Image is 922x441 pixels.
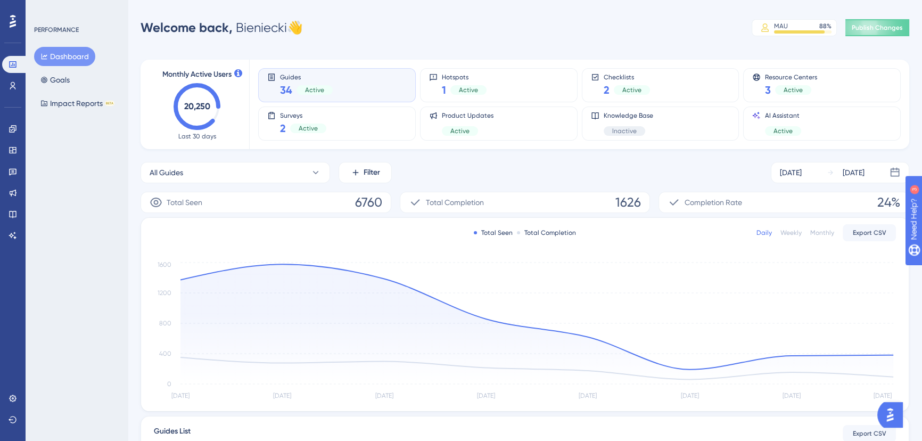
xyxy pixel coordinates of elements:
[765,83,771,97] span: 3
[280,83,292,97] span: 34
[158,289,171,297] tspan: 1200
[167,380,171,388] tspan: 0
[852,23,903,32] span: Publish Changes
[280,111,326,119] span: Surveys
[159,350,171,357] tspan: 400
[178,132,216,141] span: Last 30 days
[159,320,171,327] tspan: 800
[474,228,513,237] div: Total Seen
[780,228,802,237] div: Weekly
[375,392,393,399] tspan: [DATE]
[612,127,637,135] span: Inactive
[622,86,641,94] span: Active
[105,101,114,106] div: BETA
[158,261,171,268] tspan: 1600
[477,392,495,399] tspan: [DATE]
[299,124,318,133] span: Active
[843,224,896,241] button: Export CSV
[765,111,801,120] span: AI Assistant
[442,111,493,120] span: Product Updates
[442,83,446,97] span: 1
[355,194,382,211] span: 6760
[819,22,832,30] div: 88 %
[874,392,892,399] tspan: [DATE]
[34,26,79,34] div: PERFORMANCE
[579,392,597,399] tspan: [DATE]
[426,196,484,209] span: Total Completion
[773,127,793,135] span: Active
[756,228,772,237] div: Daily
[877,399,909,431] iframe: UserGuiding AI Assistant Launcher
[339,162,392,183] button: Filter
[604,73,650,80] span: Checklists
[184,101,210,111] text: 20,250
[280,73,333,80] span: Guides
[273,392,291,399] tspan: [DATE]
[171,392,190,399] tspan: [DATE]
[843,166,865,179] div: [DATE]
[167,196,202,209] span: Total Seen
[853,228,886,237] span: Export CSV
[162,68,232,81] span: Monthly Active Users
[853,429,886,438] span: Export CSV
[34,70,76,89] button: Goals
[780,166,802,179] div: [DATE]
[141,20,233,35] span: Welcome back,
[141,162,330,183] button: All Guides
[450,127,470,135] span: Active
[442,73,487,80] span: Hotspots
[765,73,817,80] span: Resource Centers
[150,166,183,179] span: All Guides
[774,22,788,30] div: MAU
[305,86,324,94] span: Active
[604,111,653,120] span: Knowledge Base
[34,94,121,113] button: Impact ReportsBETA
[810,228,834,237] div: Monthly
[615,194,641,211] span: 1626
[280,121,286,136] span: 2
[25,3,67,15] span: Need Help?
[783,392,801,399] tspan: [DATE]
[680,392,698,399] tspan: [DATE]
[685,196,742,209] span: Completion Rate
[74,5,77,14] div: 3
[34,47,95,66] button: Dashboard
[364,166,380,179] span: Filter
[877,194,900,211] span: 24%
[459,86,478,94] span: Active
[604,83,610,97] span: 2
[141,19,303,36] div: Bieniecki 👋
[517,228,576,237] div: Total Completion
[845,19,909,36] button: Publish Changes
[784,86,803,94] span: Active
